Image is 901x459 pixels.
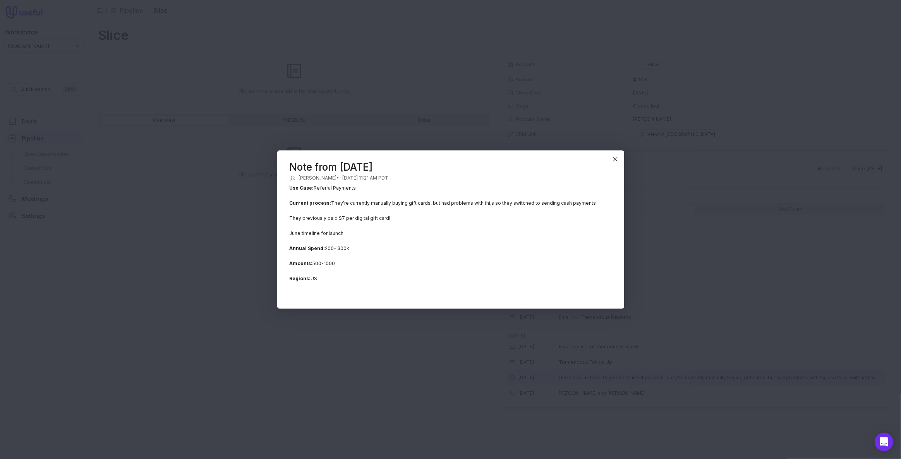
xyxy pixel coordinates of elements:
[290,163,612,172] header: Note from [DATE]
[290,276,311,282] strong: Regions:
[290,246,325,252] strong: Annual Spend:
[290,200,331,206] strong: Current process:
[290,185,612,192] p: Referral Payments
[290,245,612,253] p: 200- 300k
[290,175,612,182] div: [PERSON_NAME] •
[343,175,389,182] time: [DATE] 11:21 AM PDT
[290,230,612,238] p: June timeline for launch
[290,275,612,283] p: US
[290,185,314,191] strong: Use Case:
[609,154,621,165] button: Close
[290,260,612,268] p: 500-1000
[290,200,612,207] p: They're currently manually buying gift cards, but had problems with thi,s so they switched to sen...
[290,261,313,267] strong: Amounts:
[290,215,612,223] p: They previously paid $7 per digital gift card!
